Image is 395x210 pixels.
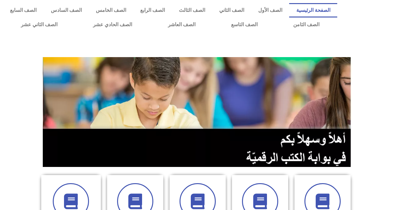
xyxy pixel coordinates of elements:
a: الصف العاشر [150,17,213,32]
a: الصف السابع [3,3,44,17]
a: الصف الثاني عشر [3,17,75,32]
a: الصف الرابع [133,3,172,17]
a: الصف الحادي عشر [75,17,150,32]
a: الصفحة الرئيسية [289,3,337,17]
a: الصف الخامس [89,3,133,17]
a: الصف الثامن [275,17,337,32]
a: الصف السادس [44,3,89,17]
a: الصف الأول [251,3,289,17]
a: الصف التاسع [213,17,275,32]
a: الصف الثاني [212,3,251,17]
a: الصف الثالث [172,3,212,17]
